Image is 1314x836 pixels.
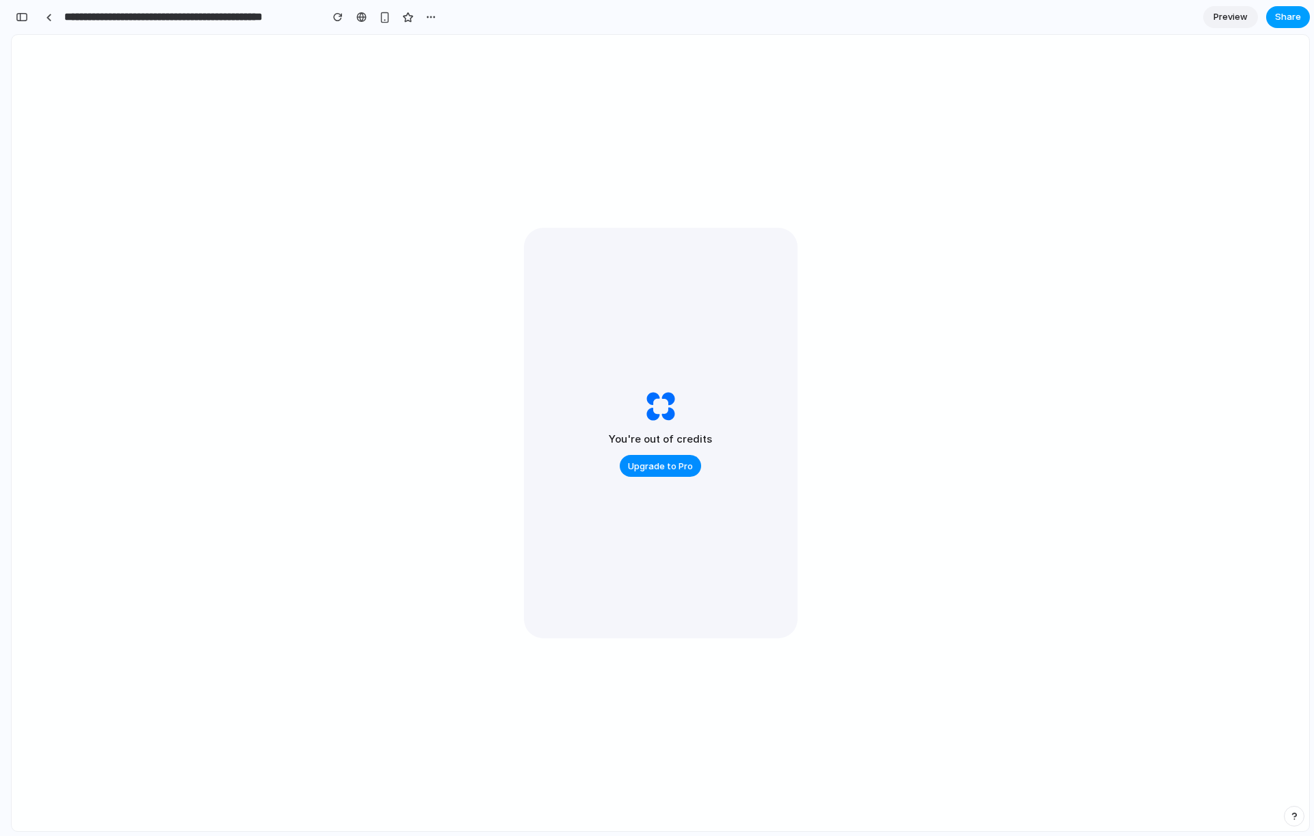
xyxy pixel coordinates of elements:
span: Upgrade to Pro [628,460,693,473]
a: Preview [1203,6,1258,28]
span: Share [1275,10,1301,24]
button: Share [1266,6,1310,28]
span: Preview [1213,10,1248,24]
button: Upgrade to Pro [620,455,701,477]
h2: You're out of credits [609,432,712,447]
